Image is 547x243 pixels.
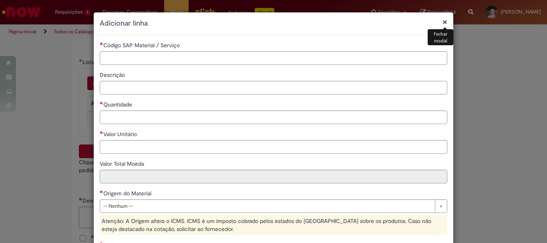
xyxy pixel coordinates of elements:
span: Quantidade [103,101,134,108]
input: Valor Unitário [100,140,447,154]
input: Código SAP Material / Serviço [100,51,447,65]
input: Valor Total Moeda [100,170,447,183]
span: Necessários [100,42,103,45]
span: Código SAP Material / Serviço [103,42,181,49]
span: Necessários [100,101,103,104]
input: Descrição [100,81,447,94]
span: Origem do Material [103,190,153,197]
span: Valor Unitário [103,131,139,138]
div: Atenção: A Origem altera o ICMS. ICMS é um imposto cobrado pelos estados do [GEOGRAPHIC_DATA] sob... [100,215,447,235]
span: Somente leitura - Valor Total Moeda [100,160,146,167]
span: Necessários [100,131,103,134]
div: Fechar modal [428,29,453,45]
span: Descrição [100,71,127,78]
span: Necessários [100,190,103,193]
h2: Adicionar linha [100,18,447,29]
button: Fechar modal [442,18,447,26]
span: -- Nenhum -- [103,200,431,213]
input: Quantidade [100,110,447,124]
